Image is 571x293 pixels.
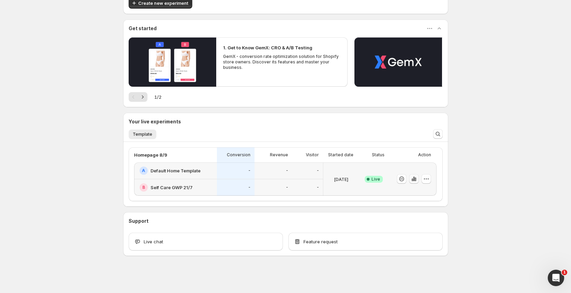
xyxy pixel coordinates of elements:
[129,25,157,32] h3: Get started
[548,270,564,286] iframe: Intercom live chat
[248,185,250,190] p: -
[151,167,200,174] h2: Default Home Template
[223,54,341,70] p: GemX - conversion rate optimization solution for Shopify store owners. Discover its features and ...
[151,184,193,191] h2: Self Care GWP 21/7
[223,44,312,51] h2: 1. Get to Know GemX: CRO & A/B Testing
[129,218,148,224] h3: Support
[142,185,145,190] h2: B
[303,238,338,245] span: Feature request
[306,152,319,158] p: Visitor
[129,118,181,125] h3: Your live experiments
[317,168,319,173] p: -
[129,92,147,102] nav: Pagination
[286,185,288,190] p: -
[418,152,431,158] p: Action
[142,168,145,173] h2: A
[154,94,161,100] span: 1 / 2
[317,185,319,190] p: -
[133,132,152,137] span: Template
[270,152,288,158] p: Revenue
[433,129,443,139] button: Search and filter results
[248,168,250,173] p: -
[372,152,385,158] p: Status
[334,176,348,183] p: [DATE]
[144,238,163,245] span: Live chat
[227,152,250,158] p: Conversion
[562,270,567,275] span: 1
[372,176,380,182] span: Live
[134,151,167,158] p: Homepage 8/9
[354,37,442,87] button: Play video
[328,152,353,158] p: Started date
[286,168,288,173] p: -
[138,92,147,102] button: Next
[129,37,216,87] button: Play video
